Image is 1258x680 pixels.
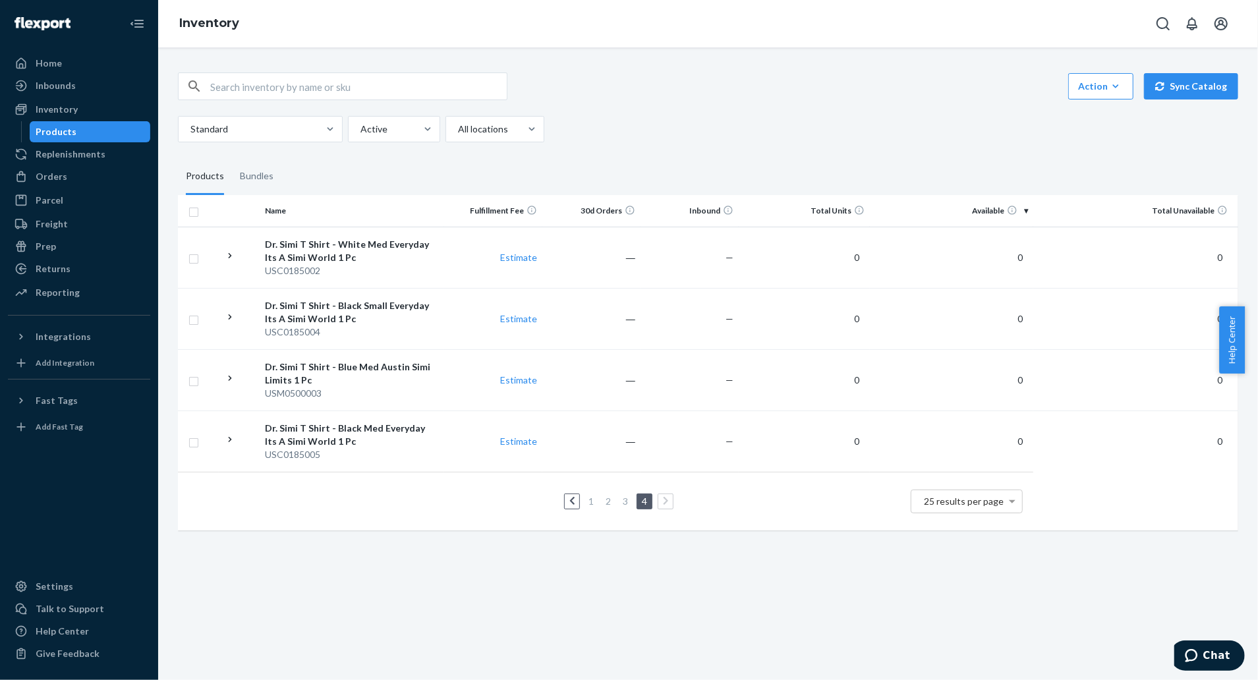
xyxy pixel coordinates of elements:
iframe: Abre un widget desde donde se puede chatear con uno de los agentes [1174,640,1245,673]
span: 0 [849,313,865,324]
div: Reporting [36,286,80,299]
a: Page 1 [586,496,596,507]
span: 0 [1212,313,1228,324]
div: USC0185004 [265,326,439,339]
input: Active [359,123,360,136]
div: Products [186,158,224,195]
button: Open account menu [1208,11,1234,37]
a: Orders [8,166,150,187]
span: 0 [1012,374,1028,385]
div: Home [36,57,62,70]
a: Inbounds [8,75,150,96]
span: 0 [1012,313,1028,324]
a: Estimate [500,374,537,385]
td: ― [542,227,641,288]
a: Add Fast Tag [8,416,150,438]
a: Add Integration [8,353,150,374]
img: Flexport logo [14,17,71,30]
div: Returns [36,262,71,275]
div: Integrations [36,330,91,343]
span: 0 [1212,252,1228,263]
div: Dr. Simi T Shirt - Black Med Everyday Its A Simi World 1 Pc [265,422,439,448]
th: Total Unavailable [1033,195,1238,227]
button: Give Feedback [8,643,150,664]
input: Standard [189,123,190,136]
div: Orders [36,170,67,183]
button: Open Search Box [1150,11,1176,37]
a: Page 3 [620,496,631,507]
div: Dr. Simi T Shirt - Blue Med Austin Simi Limits 1 Pc [265,360,439,387]
a: Page 4 is your current page [639,496,650,507]
th: Total Units [739,195,870,227]
span: 0 [849,374,865,385]
a: Page 2 [603,496,614,507]
div: Dr. Simi T Shirt - White Med Everyday Its A Simi World 1 Pc [265,238,439,264]
th: 30d Orders [542,195,641,227]
div: Talk to Support [36,602,104,615]
ol: breadcrumbs [169,5,250,43]
div: Bundles [240,158,273,195]
div: Products [36,125,77,138]
a: Freight [8,213,150,235]
div: Help Center [36,625,89,638]
th: Name [260,195,444,227]
input: Search inventory by name or sku [210,73,507,99]
button: Open notifications [1179,11,1205,37]
a: Parcel [8,190,150,211]
div: Add Fast Tag [36,421,83,432]
a: Inventory [8,99,150,120]
a: Estimate [500,436,537,447]
div: Settings [36,580,73,593]
div: USC0185005 [265,448,439,461]
a: Help Center [8,621,150,642]
span: 0 [1212,436,1228,447]
a: Inventory [179,16,239,30]
span: 25 results per page [924,496,1004,507]
span: — [726,436,733,447]
button: Sync Catalog [1144,73,1238,99]
span: 0 [1212,374,1228,385]
div: Prep [36,240,56,253]
a: Estimate [500,252,537,263]
td: ― [542,411,641,472]
div: USM0500003 [265,387,439,400]
input: All locations [457,123,458,136]
td: ― [542,288,641,349]
span: 0 [1012,436,1028,447]
div: Parcel [36,194,63,207]
div: Dr. Simi T Shirt - Black Small Everyday Its A Simi World 1 Pc [265,299,439,326]
a: Settings [8,576,150,597]
div: Inbounds [36,79,76,92]
div: USC0185002 [265,264,439,277]
button: Close Navigation [124,11,150,37]
a: Estimate [500,313,537,324]
button: Fast Tags [8,390,150,411]
div: Fast Tags [36,394,78,407]
button: Help Center [1219,306,1245,374]
a: Returns [8,258,150,279]
span: 0 [849,436,865,447]
span: 0 [1012,252,1028,263]
div: Replenishments [36,148,105,161]
th: Available [870,195,1033,227]
a: Home [8,53,150,74]
span: — [726,313,733,324]
div: Inventory [36,103,78,116]
button: Integrations [8,326,150,347]
a: Prep [8,236,150,257]
span: 0 [849,252,865,263]
span: — [726,374,733,385]
a: Replenishments [8,144,150,165]
div: Give Feedback [36,647,100,660]
td: ― [542,349,641,411]
a: Products [30,121,151,142]
div: Add Integration [36,357,94,368]
a: Reporting [8,282,150,303]
div: Action [1078,80,1124,93]
th: Fulfillment Fee [444,195,542,227]
span: — [726,252,733,263]
button: Talk to Support [8,598,150,619]
div: Freight [36,217,68,231]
